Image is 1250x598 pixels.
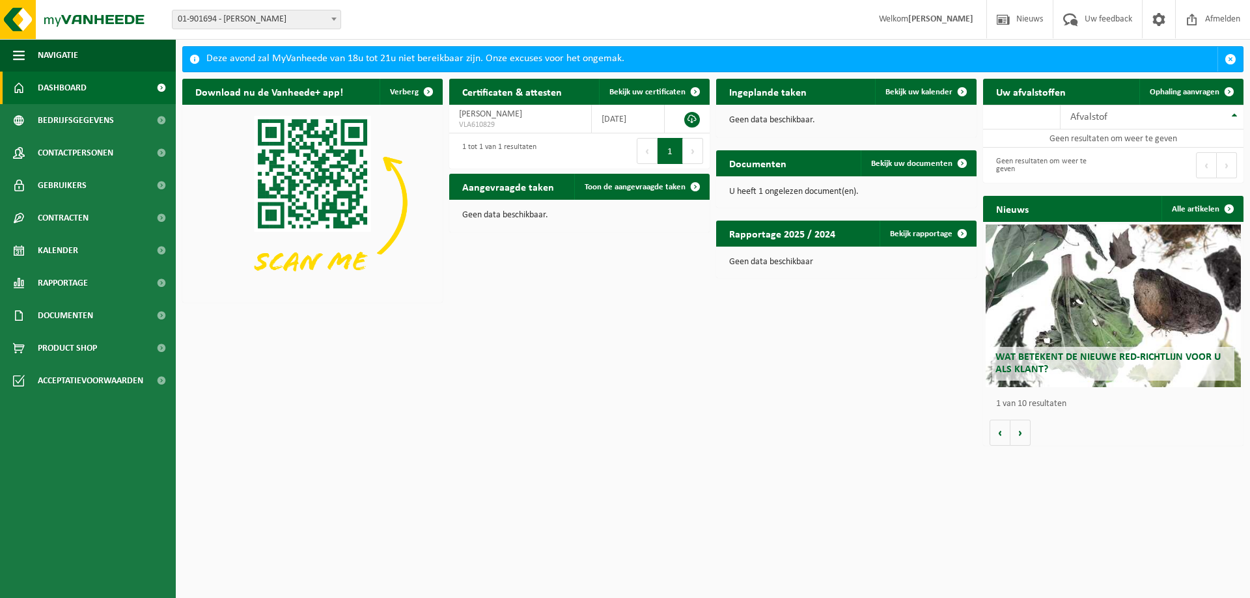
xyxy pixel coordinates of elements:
h2: Rapportage 2025 / 2024 [716,221,848,246]
p: Geen data beschikbaar. [462,211,697,220]
span: Contracten [38,202,89,234]
a: Bekijk rapportage [880,221,975,247]
h2: Documenten [716,150,799,176]
span: 01-901694 - MINGNEAU ANDY - WERVIK [173,10,340,29]
button: Verberg [380,79,441,105]
button: Next [1217,152,1237,178]
p: Geen data beschikbaar [729,258,964,267]
strong: [PERSON_NAME] [908,14,973,24]
div: Deze avond zal MyVanheede van 18u tot 21u niet bereikbaar zijn. Onze excuses voor het ongemak. [206,47,1217,72]
button: Previous [1196,152,1217,178]
span: Bedrijfsgegevens [38,104,114,137]
h2: Uw afvalstoffen [983,79,1079,104]
a: Toon de aangevraagde taken [574,174,708,200]
a: Alle artikelen [1161,196,1242,222]
div: Geen resultaten om weer te geven [990,151,1107,180]
button: Previous [637,138,658,164]
a: Bekijk uw documenten [861,150,975,176]
span: 01-901694 - MINGNEAU ANDY - WERVIK [172,10,341,29]
h2: Ingeplande taken [716,79,820,104]
span: Bekijk uw kalender [885,88,952,96]
span: Acceptatievoorwaarden [38,364,143,397]
span: Documenten [38,299,93,332]
span: VLA610829 [459,120,581,130]
button: Next [683,138,703,164]
span: Navigatie [38,39,78,72]
button: Volgende [1010,420,1031,446]
div: 1 tot 1 van 1 resultaten [456,137,536,165]
td: Geen resultaten om weer te geven [983,129,1243,148]
a: Bekijk uw kalender [875,79,975,105]
span: Gebruikers [38,169,87,202]
button: 1 [658,138,683,164]
img: Download de VHEPlus App [182,105,443,300]
span: [PERSON_NAME] [459,109,522,119]
span: Product Shop [38,332,97,364]
span: Rapportage [38,267,88,299]
p: U heeft 1 ongelezen document(en). [729,187,964,197]
p: 1 van 10 resultaten [996,400,1237,409]
h2: Certificaten & attesten [449,79,575,104]
span: Bekijk uw certificaten [609,88,686,96]
p: Geen data beschikbaar. [729,116,964,125]
a: Ophaling aanvragen [1139,79,1242,105]
span: Wat betekent de nieuwe RED-richtlijn voor u als klant? [995,352,1221,375]
span: Verberg [390,88,419,96]
h2: Download nu de Vanheede+ app! [182,79,356,104]
span: Afvalstof [1070,112,1107,122]
h2: Aangevraagde taken [449,174,567,199]
span: Bekijk uw documenten [871,159,952,168]
button: Vorige [990,420,1010,446]
a: Bekijk uw certificaten [599,79,708,105]
a: Wat betekent de nieuwe RED-richtlijn voor u als klant? [986,224,1241,387]
h2: Nieuws [983,196,1042,221]
span: Toon de aangevraagde taken [585,183,686,191]
span: Contactpersonen [38,137,113,169]
td: [DATE] [592,105,665,133]
span: Ophaling aanvragen [1150,88,1219,96]
span: Kalender [38,234,78,267]
span: Dashboard [38,72,87,104]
